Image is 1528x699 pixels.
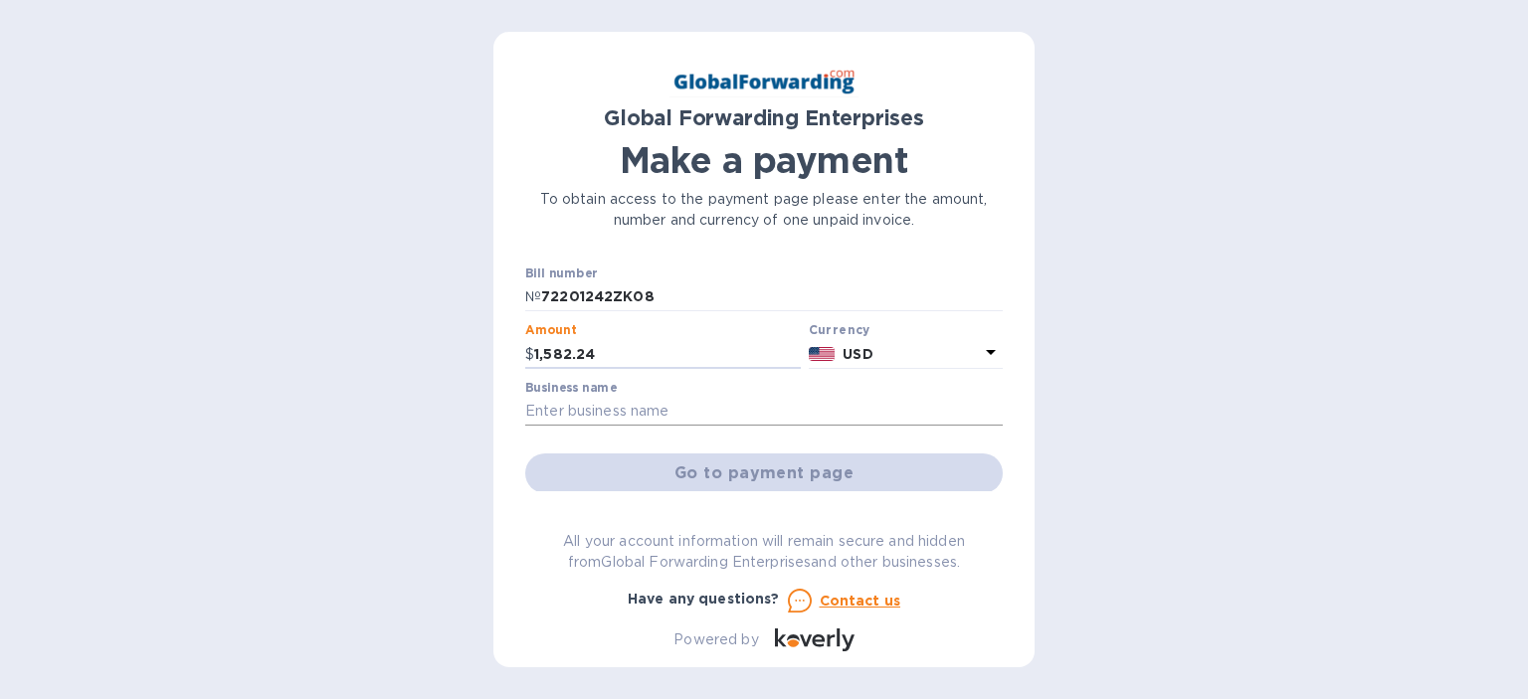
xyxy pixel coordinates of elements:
[820,593,901,609] u: Contact us
[809,347,836,361] img: USD
[809,322,870,337] b: Currency
[525,382,617,394] label: Business name
[534,339,801,369] input: 0.00
[525,139,1003,181] h1: Make a payment
[525,286,541,307] p: №
[525,531,1003,573] p: All your account information will remain secure and hidden from Global Forwarding Enterprises and...
[525,189,1003,231] p: To obtain access to the payment page please enter the amount, number and currency of one unpaid i...
[843,346,872,362] b: USD
[525,325,576,337] label: Amount
[525,344,534,365] p: $
[628,591,780,607] b: Have any questions?
[525,397,1003,427] input: Enter business name
[673,629,758,650] p: Powered by
[525,267,597,279] label: Bill number
[604,105,924,130] b: Global Forwarding Enterprises
[541,282,1003,312] input: Enter bill number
